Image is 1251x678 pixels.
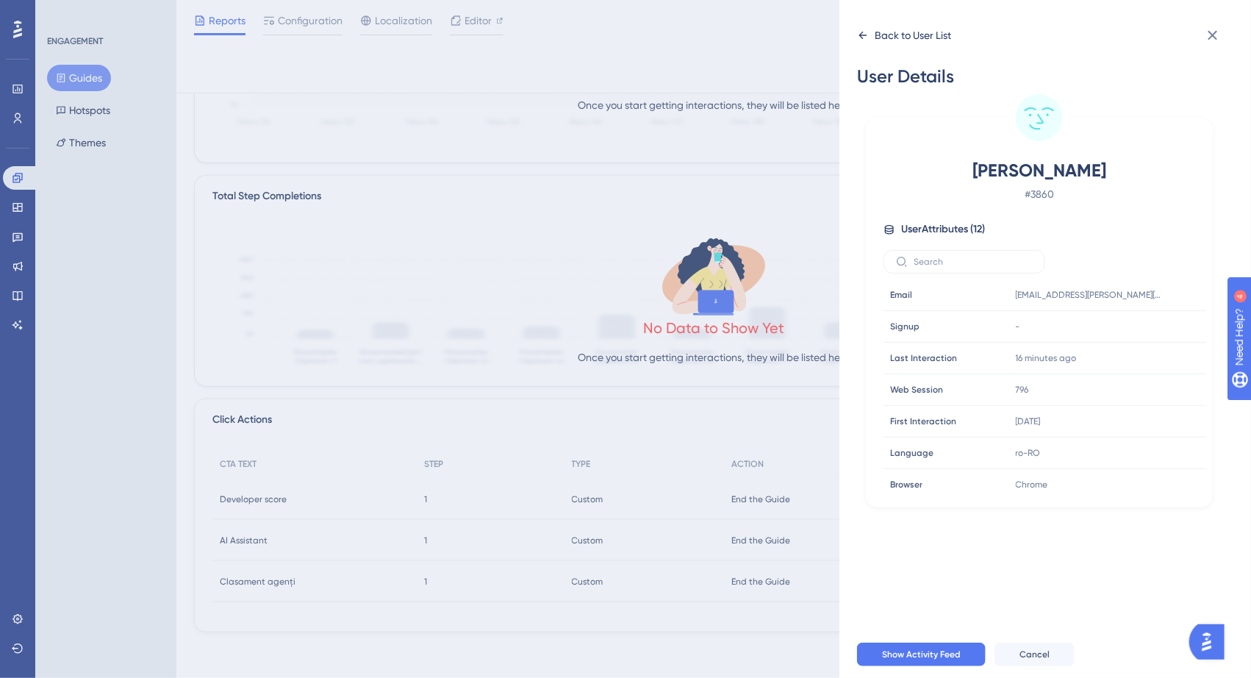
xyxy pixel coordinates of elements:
[857,65,1222,88] div: User Details
[890,289,912,301] span: Email
[1016,447,1041,459] span: ro-RO
[914,257,1033,267] input: Search
[35,4,92,21] span: Need Help?
[910,185,1169,203] span: # 3860
[890,479,922,490] span: Browser
[882,649,961,660] span: Show Activity Feed
[901,221,985,238] span: User Attributes ( 12 )
[1019,649,1050,660] span: Cancel
[1016,479,1048,490] span: Chrome
[1189,620,1233,664] iframe: UserGuiding AI Assistant Launcher
[1016,353,1077,363] time: 16 minutes ago
[890,321,920,332] span: Signup
[890,384,943,396] span: Web Session
[890,352,957,364] span: Last Interaction
[890,415,956,427] span: First Interaction
[910,159,1169,182] span: [PERSON_NAME]
[1016,416,1041,427] time: [DATE]
[875,26,951,44] div: Back to User List
[102,7,107,19] div: 4
[890,447,933,459] span: Language
[994,643,1075,666] button: Cancel
[1016,321,1020,332] span: -
[857,643,986,666] button: Show Activity Feed
[1016,289,1163,301] span: [EMAIL_ADDRESS][PERSON_NAME][DOMAIN_NAME]
[1016,384,1029,396] span: 796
